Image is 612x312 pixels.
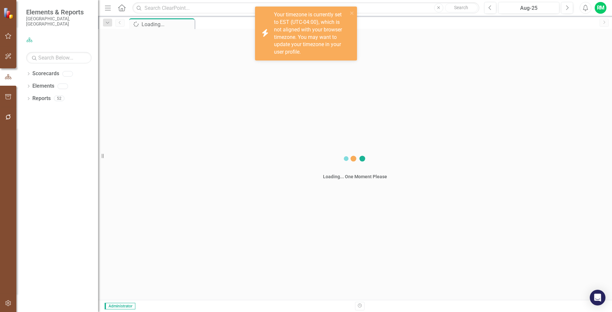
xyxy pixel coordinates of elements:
[350,9,354,17] button: close
[142,20,193,28] div: Loading...
[454,5,468,10] span: Search
[32,70,59,78] a: Scorecards
[501,4,557,12] div: Aug-25
[590,290,605,305] div: Open Intercom Messenger
[498,2,559,14] button: Aug-25
[32,95,51,102] a: Reports
[26,8,92,16] span: Elements & Reports
[105,303,135,309] span: Administrator
[595,2,606,14] button: RM
[445,3,478,12] button: Search
[26,52,92,63] input: Search Below...
[3,8,15,19] img: ClearPoint Strategy
[132,2,479,14] input: Search ClearPoint...
[274,11,348,56] div: Your timezone is currently set to EST (UTC-04:00), which is not aligned with your browser timezon...
[323,173,387,180] div: Loading... One Moment Please
[54,96,64,101] div: 52
[32,82,54,90] a: Elements
[26,16,92,27] small: [GEOGRAPHIC_DATA], [GEOGRAPHIC_DATA]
